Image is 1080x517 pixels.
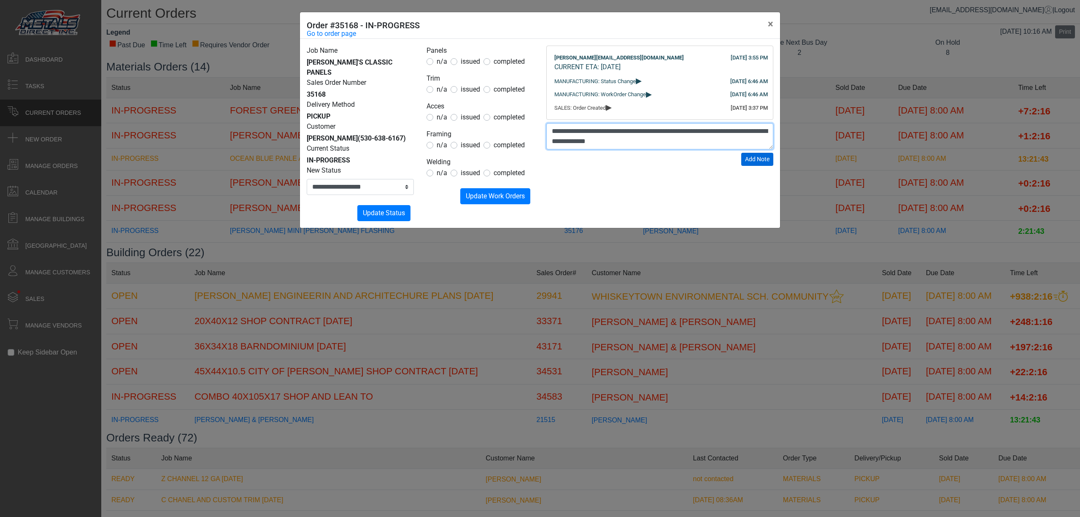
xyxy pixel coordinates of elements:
[307,122,335,132] label: Customer
[307,100,355,110] label: Delivery Method
[427,129,534,140] legend: Framing
[461,57,480,65] span: issued
[307,143,349,154] label: Current Status
[745,156,769,162] span: Add Note
[427,157,534,168] legend: Welding
[307,46,337,56] label: Job Name
[761,12,780,36] button: Close
[307,133,414,143] div: [PERSON_NAME]
[427,73,534,84] legend: Trim
[554,90,765,99] div: MANUFACTURING: WorkOrder Change
[730,77,768,86] div: [DATE] 6:46 AM
[427,101,534,112] legend: Acces
[357,205,410,221] button: Update Status
[646,91,652,97] span: ▸
[461,113,480,121] span: issued
[606,104,612,110] span: ▸
[307,89,414,100] div: 35168
[460,188,530,204] button: Update Work Orders
[358,134,406,142] span: (530-638-6167)
[307,111,414,122] div: PICKUP
[494,85,525,93] span: completed
[307,29,356,39] a: Go to order page
[636,78,642,83] span: ▸
[494,113,525,121] span: completed
[461,141,480,149] span: issued
[731,104,768,112] div: [DATE] 3:37 PM
[494,141,525,149] span: completed
[466,192,525,200] span: Update Work Orders
[554,104,765,112] div: SALES: Order Created
[427,46,534,57] legend: Panels
[741,153,773,166] button: Add Note
[437,141,447,149] span: n/a
[554,77,765,86] div: MANUFACTURING: Status Change
[307,165,341,176] label: New Status
[437,85,447,93] span: n/a
[461,85,480,93] span: issued
[494,57,525,65] span: completed
[461,169,480,177] span: issued
[730,90,768,99] div: [DATE] 6:46 AM
[554,54,684,61] span: [PERSON_NAME][EMAIL_ADDRESS][DOMAIN_NAME]
[437,57,447,65] span: n/a
[731,54,768,62] div: [DATE] 3:55 PM
[307,58,392,76] span: [PERSON_NAME]'S CLASSIC PANELS
[554,62,765,72] div: CURRENT ETA: [DATE]
[494,169,525,177] span: completed
[363,209,405,217] span: Update Status
[307,78,366,88] label: Sales Order Number
[437,113,447,121] span: n/a
[307,19,420,32] h5: Order #35168 - IN-PROGRESS
[437,169,447,177] span: n/a
[307,155,414,165] div: IN-PROGRESS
